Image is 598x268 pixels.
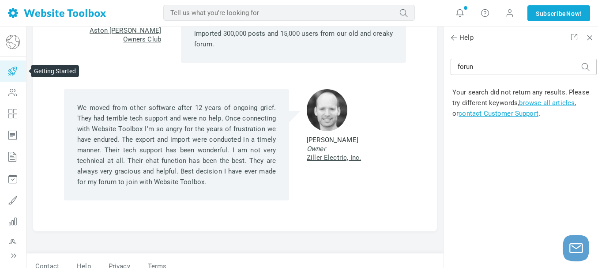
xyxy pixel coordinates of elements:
[459,109,538,117] a: contact Customer Support
[519,99,575,107] a: browse all articles
[77,102,276,187] p: We moved from other software after 12 years of ongoing grief. They had terrible tech support and ...
[449,33,458,42] span: Back
[307,154,361,162] a: Ziller Electric, Inc.
[563,235,589,261] button: Launch chat
[90,26,161,43] a: Aston [PERSON_NAME] Owners Club
[451,85,597,121] td: Your search did not return any results. Please try different keywords, , or .
[566,9,582,19] span: Now!
[307,145,326,153] i: Owner
[307,136,358,144] span: [PERSON_NAME]
[6,35,20,49] img: globe-icon.png
[163,5,415,21] input: Tell us what you're looking for
[451,59,597,75] input: Tell us what you're looking for
[31,65,79,77] div: Getting Started
[451,33,474,42] span: Help
[527,5,590,21] a: SubscribeNow!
